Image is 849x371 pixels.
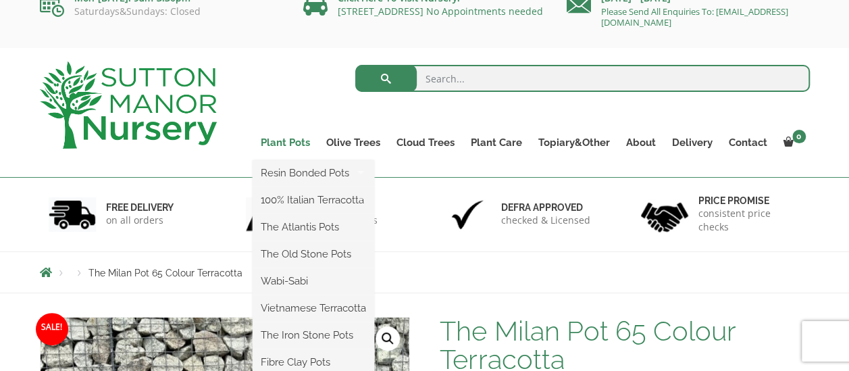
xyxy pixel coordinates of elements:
a: Delivery [664,133,721,152]
a: The Atlantis Pots [253,217,374,237]
img: 2.jpg [246,197,293,232]
img: 1.jpg [49,197,96,232]
a: The Iron Stone Pots [253,325,374,345]
a: About [618,133,664,152]
h6: FREE DELIVERY [106,201,174,214]
a: Plant Care [463,133,530,152]
a: Vietnamese Terracotta [253,298,374,318]
p: Saturdays&Sundays: Closed [40,6,283,17]
p: checked & Licensed [501,214,590,227]
a: Topiary&Other [530,133,618,152]
a: Wabi-Sabi [253,271,374,291]
input: Search... [355,65,810,92]
span: 0 [792,130,806,143]
p: on all orders [106,214,174,227]
span: The Milan Pot 65 Colour Terracotta [88,268,242,278]
a: [STREET_ADDRESS] No Appointments needed [338,5,543,18]
a: The Old Stone Pots [253,244,374,264]
a: Resin Bonded Pots [253,163,374,183]
a: 0 [775,133,810,152]
h6: Price promise [698,195,801,207]
img: 4.jpg [641,194,688,235]
h6: Defra approved [501,201,590,214]
img: 3.jpg [444,197,491,232]
p: consistent price checks [698,207,801,234]
a: Contact [721,133,775,152]
span: Sale! [36,313,68,345]
a: View full-screen image gallery [376,326,400,351]
a: Plant Pots [253,133,318,152]
a: Olive Trees [318,133,388,152]
a: 100% Italian Terracotta [253,190,374,210]
nav: Breadcrumbs [40,267,810,278]
a: Cloud Trees [388,133,463,152]
img: logo [40,61,217,149]
a: Please Send All Enquiries To: [EMAIL_ADDRESS][DOMAIN_NAME] [601,5,788,28]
